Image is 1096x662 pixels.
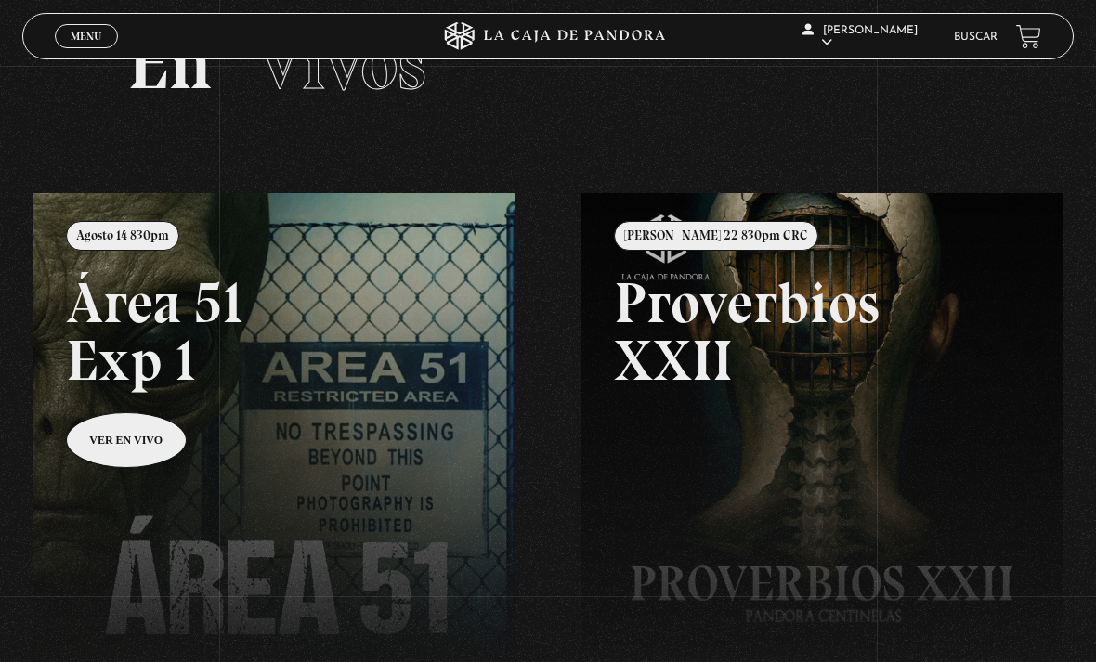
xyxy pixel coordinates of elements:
[802,25,918,48] span: [PERSON_NAME]
[954,32,998,43] a: Buscar
[71,31,101,42] span: Menu
[256,19,426,108] span: Vivos
[1016,24,1041,49] a: View your shopping cart
[127,26,969,100] h2: En
[65,46,109,59] span: Cerrar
